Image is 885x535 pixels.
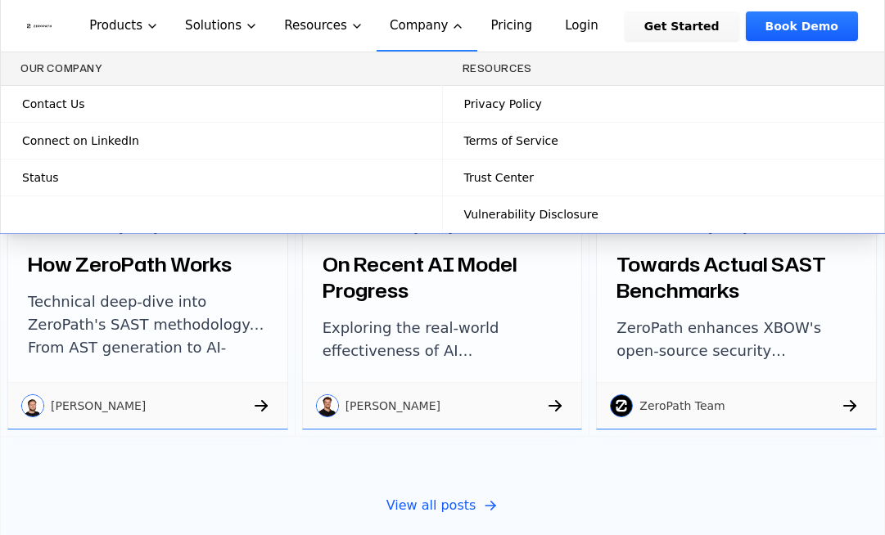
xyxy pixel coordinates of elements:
[616,251,856,303] h3: Towards Actual SAST Benchmarks
[51,398,146,414] p: [PERSON_NAME]
[28,251,268,277] h3: How ZeroPath Works
[616,317,856,362] p: ZeroPath enhances XBOW's open-source security benchmarks by removing AI-favoring hints, adding fa...
[443,123,885,159] a: Terms of Service
[1,123,442,159] a: Connect on LinkedIn
[28,290,268,362] p: Technical deep-dive into ZeroPath's SAST methodology: From AST generation to AI-powered vulnerabi...
[345,398,440,414] p: [PERSON_NAME]
[316,394,339,417] img: Dean Valentine
[1,86,442,122] a: Contact Us
[625,11,739,41] a: Get Started
[610,394,633,417] img: ZeroPath Team
[21,394,44,417] img: Raphael Karger
[1,160,442,196] a: Status
[22,133,139,149] span: Connect on LinkedIn
[443,196,885,232] a: Vulnerability Disclosure
[639,398,725,414] p: ZeroPath Team
[20,62,422,75] h3: Our Company
[464,169,534,186] span: Trust Center
[746,11,858,41] a: Book Demo
[464,96,542,112] span: Privacy Policy
[386,496,499,515] a: View all posts
[545,11,618,41] a: Login
[464,206,598,223] span: Vulnerability Disclosure
[443,86,885,122] a: Privacy Policy
[323,317,562,362] p: Exploring the real-world effectiveness of AI advancements through our experiences building securi...
[443,160,885,196] a: Trust Center
[323,251,562,303] h3: On Recent AI Model Progress
[22,96,84,112] span: Contact Us
[463,62,865,75] h3: Resources
[22,169,59,186] span: Status
[464,133,558,149] span: Terms of Service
